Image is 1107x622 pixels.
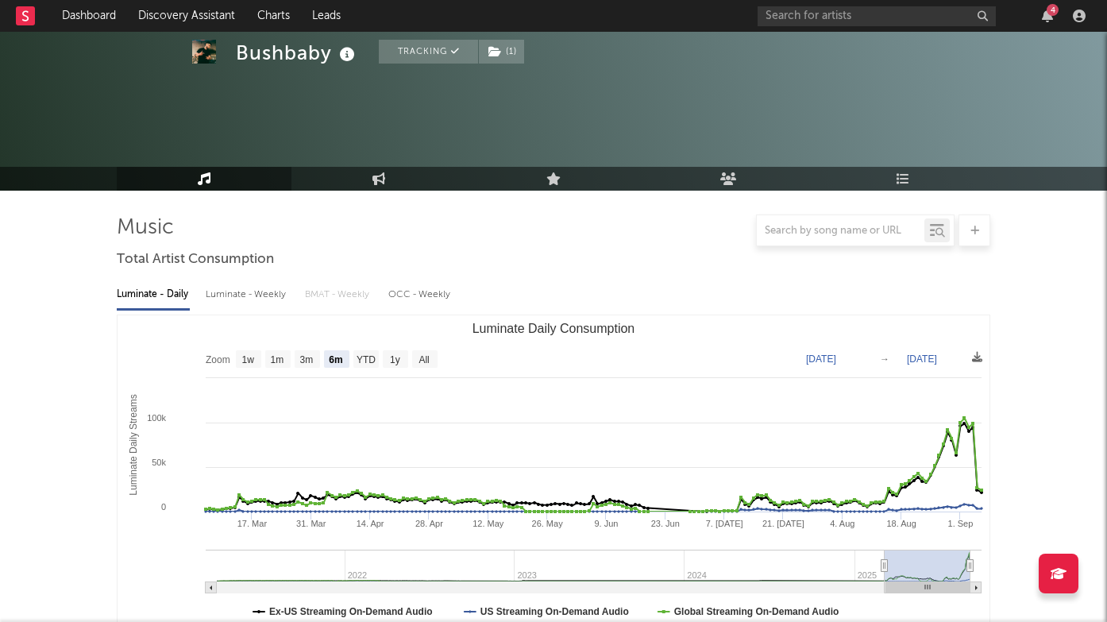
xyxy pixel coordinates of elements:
input: Search by song name or URL [757,225,924,238]
text: 23. Jun [651,519,680,528]
text: 18. Aug [886,519,916,528]
button: 4 [1042,10,1053,22]
text: [DATE] [907,353,937,365]
div: Luminate - Weekly [206,281,289,308]
text: 14. Apr [357,519,384,528]
text: 4. Aug [830,519,854,528]
text: YTD [357,354,376,365]
button: Tracking [379,40,478,64]
text: All [418,354,429,365]
text: 9. Jun [594,519,618,528]
text: 100k [147,413,166,423]
text: 0 [161,502,166,512]
text: 6m [329,354,342,365]
div: Luminate - Daily [117,281,190,308]
text: 31. Mar [296,519,326,528]
text: 3m [300,354,314,365]
input: Search for artists [758,6,996,26]
text: [DATE] [806,353,836,365]
text: 26. May [532,519,564,528]
text: 17. Mar [237,519,268,528]
text: 12. May [472,519,504,528]
text: 21. [DATE] [762,519,804,528]
text: → [880,353,889,365]
text: 50k [152,458,166,467]
text: Luminate Daily Streams [128,394,139,495]
text: Global Streaming On-Demand Audio [674,606,839,617]
button: (1) [479,40,524,64]
span: ( 1 ) [478,40,525,64]
span: Total Artist Consumption [117,250,274,269]
div: Bushbaby [236,40,359,66]
text: 7. [DATE] [706,519,743,528]
text: 1m [271,354,284,365]
text: Zoom [206,354,230,365]
text: Luminate Daily Consumption [472,322,635,335]
text: US Streaming On-Demand Audio [480,606,629,617]
text: 28. Apr [415,519,443,528]
text: 1w [242,354,255,365]
text: 1. Sep [948,519,974,528]
div: 4 [1047,4,1059,16]
text: 1y [390,354,400,365]
text: Ex-US Streaming On-Demand Audio [269,606,433,617]
div: OCC - Weekly [388,281,452,308]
